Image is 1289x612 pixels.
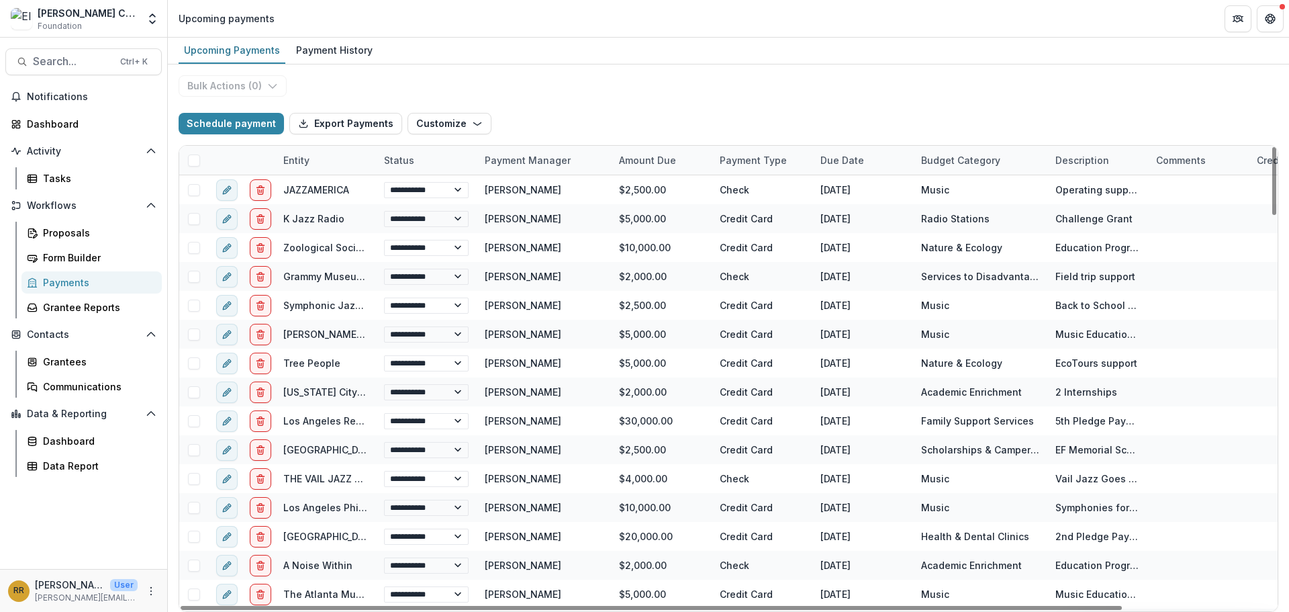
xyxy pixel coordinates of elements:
a: [PERSON_NAME] Center for the Performing Arts [283,329,504,340]
button: delete [250,497,271,519]
a: Payments [21,271,162,294]
button: edit [216,353,238,374]
span: Data & Reporting [27,408,140,420]
div: [DATE] [812,262,913,291]
button: Schedule payment [179,113,284,134]
button: delete [250,237,271,259]
button: delete [250,295,271,316]
div: Credit Card [712,233,812,262]
button: delete [250,410,271,432]
div: Education Programs [1055,558,1140,572]
div: Music [921,327,949,341]
a: Data Report [21,455,162,477]
div: $2,000.00 [611,378,712,406]
div: EF Memorial Scholarship (3 of 4) [1055,443,1140,457]
div: $10,000.00 [611,493,712,522]
button: Get Help [1257,5,1284,32]
button: Customize [408,113,491,134]
div: Upcoming payments [179,11,275,26]
a: Grantees [21,351,162,373]
div: Data Report [43,459,151,473]
div: Credit Card [712,291,812,320]
a: Dashboard [5,113,162,135]
button: Bulk Actions (0) [179,75,287,97]
div: Education Programs [1055,241,1140,255]
div: [DATE] [812,522,913,551]
button: edit [216,439,238,461]
a: Los Angeles Philharmonic Assocation [283,502,460,513]
div: Due Date [812,153,872,167]
div: $2,000.00 [611,551,712,580]
div: [DATE] [812,551,913,580]
div: Proposals [43,226,151,240]
button: More [143,583,159,599]
p: User [110,579,138,591]
div: Payment Type [712,153,795,167]
button: edit [216,179,238,201]
div: [PERSON_NAME] [485,298,561,312]
a: Grammy Museum Missisippi [283,271,415,282]
div: [PERSON_NAME] [485,385,561,399]
div: Music Education programs [1055,587,1140,601]
button: Notifications [5,86,162,107]
div: [PERSON_NAME] Charitable Foundation [38,6,138,20]
div: [PERSON_NAME] [485,529,561,543]
div: Credit Card [712,204,812,233]
div: Credit Card [712,580,812,609]
div: Nature & Ecology [921,356,1002,370]
div: [DATE] [812,435,913,464]
div: Field trip support [1055,269,1135,283]
div: Budget Category [913,146,1047,175]
button: delete [250,353,271,374]
button: edit [216,468,238,490]
div: [PERSON_NAME] [485,183,561,197]
div: Services to Disadvantaged Youth [921,269,1039,283]
div: Nature & Ecology [921,241,1002,255]
a: K Jazz Radio [283,213,344,224]
button: Open entity switcher [143,5,162,32]
nav: breadcrumb [173,9,280,28]
div: Music [921,472,949,486]
div: $5,000.00 [611,349,712,378]
button: edit [216,208,238,230]
button: edit [216,526,238,548]
div: Randal Rosman [13,586,24,595]
button: Open Data & Reporting [5,403,162,425]
div: $30,000.00 [611,406,712,435]
div: Credit Card [712,349,812,378]
div: Back to School challenge grant [1055,298,1140,312]
div: Music [921,500,949,515]
div: $2,500.00 [611,291,712,320]
div: [DATE] [812,406,913,435]
button: Open Activity [5,140,162,162]
div: Upcoming Payments [179,40,285,60]
div: Due Date [812,146,913,175]
div: [PERSON_NAME] [485,269,561,283]
div: Scholarships & Camperships [921,443,1039,457]
button: edit [216,266,238,288]
div: Check [712,551,812,580]
button: edit [216,324,238,345]
button: Open Contacts [5,324,162,345]
button: edit [216,584,238,605]
a: [GEOGRAPHIC_DATA] [283,531,379,542]
span: Activity [27,146,140,157]
div: [DATE] [812,493,913,522]
div: Comments [1148,146,1249,175]
button: delete [250,584,271,605]
button: delete [250,208,271,230]
div: Challenge Grant [1055,212,1133,226]
div: Payments [43,275,151,290]
button: edit [216,295,238,316]
a: Tasks [21,167,162,189]
div: 2 Internships [1055,385,1117,399]
a: Dashboard [21,430,162,452]
button: Export Payments [289,113,402,134]
button: edit [216,237,238,259]
a: Zoological Society of [GEOGRAPHIC_DATA] [283,242,481,253]
img: Ella Fitzgerald Charitable Foundation [11,8,32,30]
a: THE VAIL JAZZ FOUNDATION INC [283,473,436,484]
p: [PERSON_NAME] [35,578,105,592]
a: Los Angeles Regional Food Bank [283,415,437,427]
